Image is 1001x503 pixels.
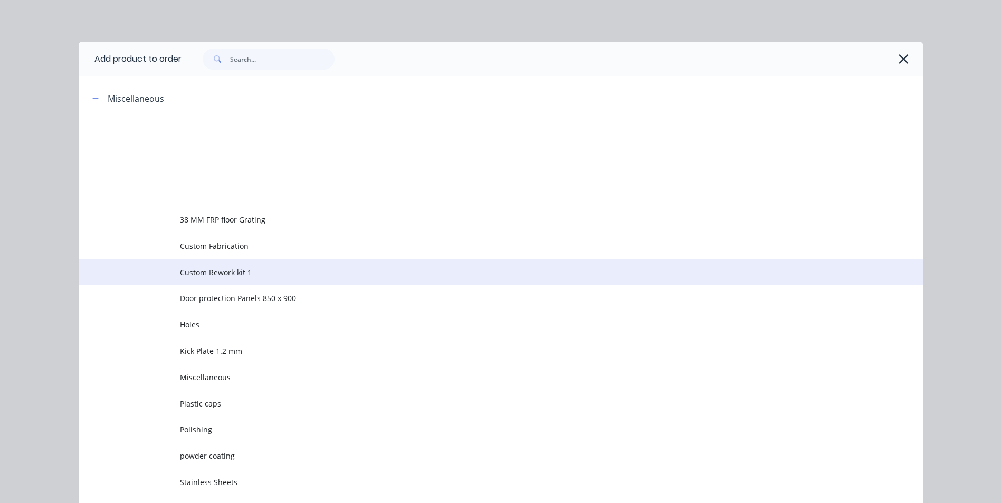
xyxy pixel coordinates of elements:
[180,240,774,252] span: Custom Fabrication
[180,214,774,225] span: 38 MM FRP floor Grating
[79,42,182,76] div: Add product to order
[180,450,774,461] span: powder coating
[230,49,335,70] input: Search...
[180,398,774,409] span: Plastic caps
[180,424,774,435] span: Polishing
[180,477,774,488] span: Stainless Sheets
[180,267,774,278] span: Custom Rework kit 1
[180,345,774,356] span: Kick Plate 1.2 mm
[180,319,774,330] span: Holes
[108,92,164,105] div: Miscellaneous
[180,293,774,304] span: Door protection Panels 850 x 900
[180,372,774,383] span: Miscellaneous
